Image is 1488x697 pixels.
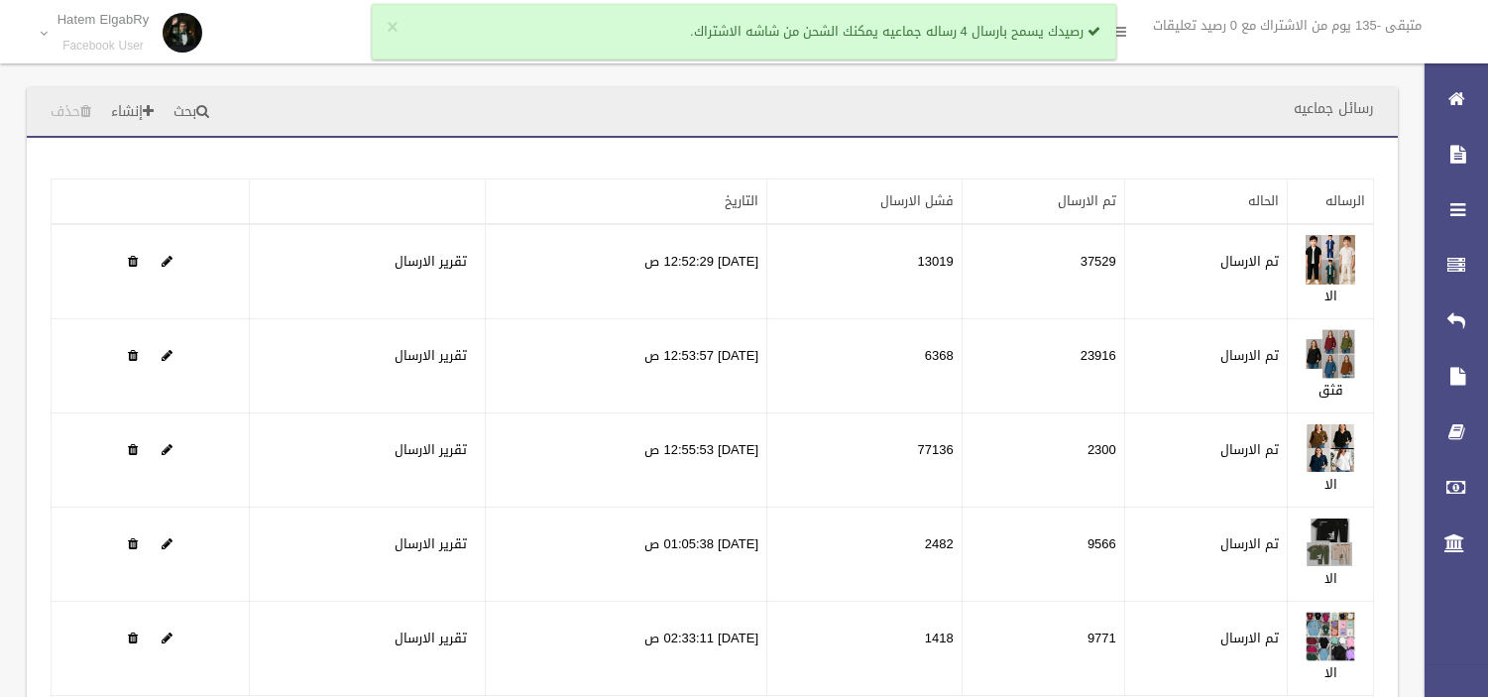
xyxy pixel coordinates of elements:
a: Edit [162,626,172,650]
a: تقرير الارسال [395,531,467,556]
th: الرساله [1288,179,1374,225]
img: 638910759934703804.jpg [1306,518,1355,567]
a: Edit [1306,249,1355,274]
a: تقرير الارسال [395,249,467,274]
a: تقرير الارسال [395,626,467,650]
td: 9771 [962,602,1124,696]
a: Edit [162,531,172,556]
td: 37529 [962,224,1124,319]
td: 13019 [767,224,963,319]
th: الحاله [1124,179,1287,225]
a: بحث [166,94,217,131]
label: تم الارسال [1220,438,1279,462]
td: [DATE] 12:52:29 ص [485,224,766,319]
p: Hatem ElgabRy [57,12,150,27]
td: [DATE] 12:53:57 ص [485,319,766,413]
td: 9566 [962,508,1124,602]
a: Edit [162,437,172,462]
a: الا [1324,566,1337,591]
a: Edit [1306,437,1355,462]
img: 638910812413601407.jpeg [1306,612,1355,661]
td: 23916 [962,319,1124,413]
a: Edit [162,343,172,368]
td: 1418 [767,602,963,696]
td: 2300 [962,413,1124,508]
a: قثق [1318,378,1343,403]
img: 638910753509971848.jpg [1306,329,1355,379]
a: فشل الارسال [880,188,954,213]
td: 6368 [767,319,963,413]
a: تقرير الارسال [395,343,467,368]
img: 638910754294190600.jpg [1306,423,1355,473]
a: الا [1324,660,1337,685]
a: الا [1324,284,1337,308]
button: × [387,18,398,38]
header: رسائل جماعيه [1270,89,1398,128]
a: التاريخ [725,188,758,213]
a: Edit [1306,626,1355,650]
label: تم الارسال [1220,250,1279,274]
a: Edit [162,249,172,274]
a: تقرير الارسال [395,437,467,462]
td: [DATE] 01:05:38 ص [485,508,766,602]
label: تم الارسال [1220,344,1279,368]
small: Facebook User [57,39,150,54]
div: رصيدك يسمح بارسال 4 رساله جماعيه يمكنك الشحن من شاشه الاشتراك. [372,4,1116,59]
img: 638910752364816942.jpg [1306,235,1355,285]
a: تم الارسال [1058,188,1116,213]
a: الا [1324,472,1337,497]
td: 2482 [767,508,963,602]
a: Edit [1306,343,1355,368]
a: إنشاء [103,94,162,131]
td: [DATE] 02:33:11 ص [485,602,766,696]
label: تم الارسال [1220,627,1279,650]
label: تم الارسال [1220,532,1279,556]
td: [DATE] 12:55:53 ص [485,413,766,508]
a: Edit [1306,531,1355,556]
td: 77136 [767,413,963,508]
